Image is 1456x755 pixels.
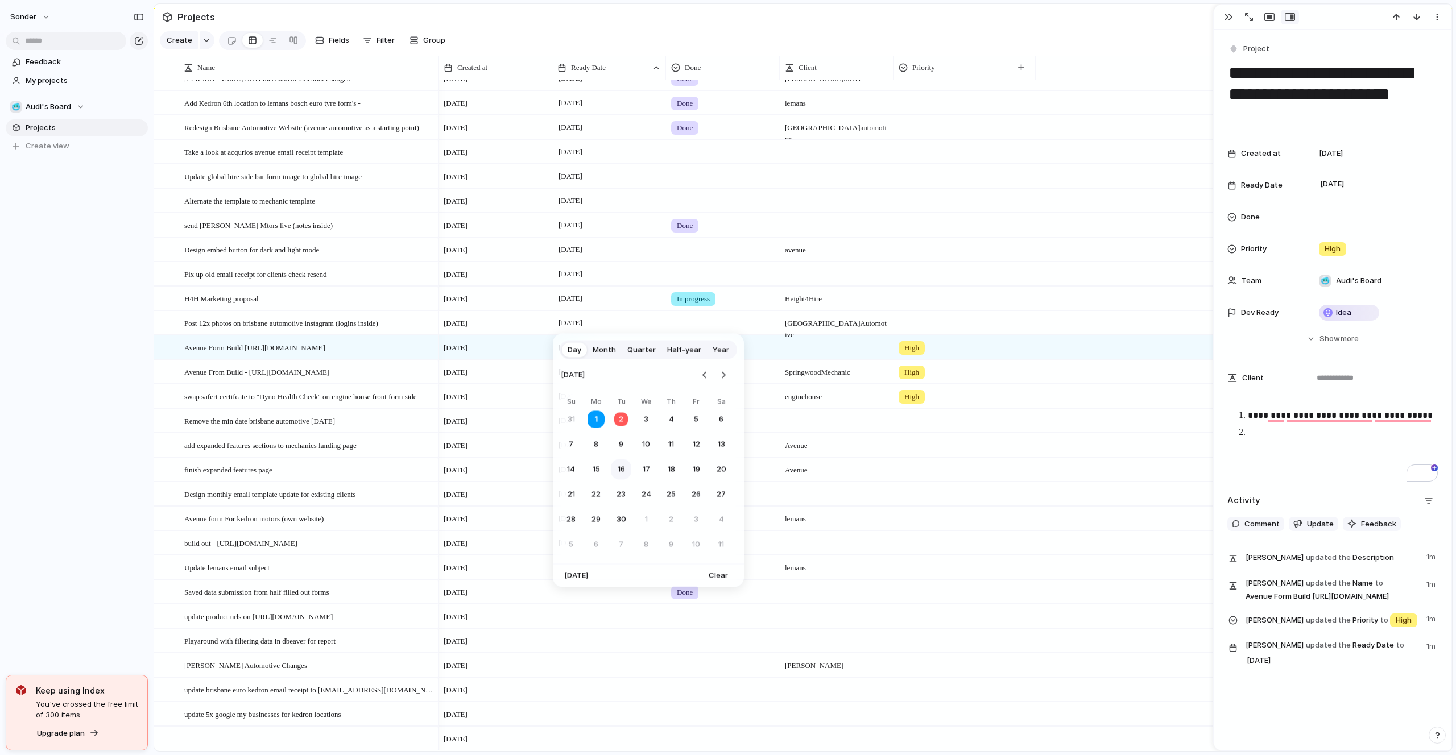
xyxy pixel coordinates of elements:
button: Wednesday, September 17th, 2025 [636,459,656,480]
button: Quarter [622,341,661,359]
button: Clear [704,568,733,584]
button: Thursday, October 2nd, 2025 [661,509,681,530]
button: Sunday, September 21st, 2025 [561,484,581,505]
button: Wednesday, September 24th, 2025 [636,484,656,505]
button: Friday, September 26th, 2025 [686,484,706,505]
button: Friday, September 19th, 2025 [686,459,706,480]
button: Saturday, September 6th, 2025 [711,409,731,430]
span: [DATE] [564,570,588,582]
button: Go to the Next Month [715,367,731,383]
button: Sunday, August 31st, 2025 [561,409,581,430]
button: Monday, September 8th, 2025 [586,434,606,455]
button: Day [562,341,587,359]
button: Today, Tuesday, September 2nd, 2025 [611,409,631,430]
button: Tuesday, September 30th, 2025 [611,509,631,530]
button: Saturday, October 4th, 2025 [711,509,731,530]
button: Go to the Previous Month [697,367,713,383]
button: Friday, September 12th, 2025 [686,434,706,455]
button: Half-year [661,341,707,359]
button: Friday, October 10th, 2025 [686,534,706,555]
button: Sunday, September 7th, 2025 [561,434,581,455]
span: Clear [709,570,728,582]
button: Saturday, October 11th, 2025 [711,534,731,555]
button: Thursday, September 11th, 2025 [661,434,681,455]
span: Day [568,344,581,355]
th: Wednesday [636,397,656,409]
button: Friday, September 5th, 2025 [686,409,706,430]
button: Monday, September 15th, 2025 [586,459,606,480]
th: Friday [686,397,706,409]
button: Sunday, October 5th, 2025 [561,534,581,555]
button: Wednesday, October 8th, 2025 [636,534,656,555]
button: Tuesday, October 7th, 2025 [611,534,631,555]
button: Thursday, September 4th, 2025 [661,409,681,430]
button: Thursday, September 18th, 2025 [661,459,681,480]
button: Monday, September 1st, 2025, selected [586,409,606,430]
th: Saturday [711,397,731,409]
button: Saturday, September 20th, 2025 [711,459,731,480]
button: Wednesday, September 3rd, 2025 [636,409,656,430]
button: Sunday, September 28th, 2025 [561,509,581,530]
span: [DATE] [561,363,585,388]
th: Tuesday [611,397,631,409]
button: Friday, October 3rd, 2025 [686,509,706,530]
span: Month [593,344,616,355]
button: Monday, October 6th, 2025 [586,534,606,555]
button: Thursday, October 9th, 2025 [661,534,681,555]
button: Tuesday, September 16th, 2025 [611,459,631,480]
button: Monday, September 29th, 2025 [586,509,606,530]
button: Wednesday, October 1st, 2025 [636,509,656,530]
button: Wednesday, September 10th, 2025 [636,434,656,455]
button: Monday, September 22nd, 2025 [586,484,606,505]
button: Tuesday, September 9th, 2025 [611,434,631,455]
button: Saturday, September 27th, 2025 [711,484,731,505]
button: Saturday, September 13th, 2025 [711,434,731,455]
table: September 2025 [561,397,731,555]
th: Thursday [661,397,681,409]
span: Quarter [627,344,656,355]
th: Monday [586,397,606,409]
button: Month [587,341,622,359]
button: Tuesday, September 23rd, 2025 [611,484,631,505]
button: Year [707,341,735,359]
th: Sunday [561,397,581,409]
button: Thursday, September 25th, 2025 [661,484,681,505]
span: Half-year [667,344,701,355]
button: Sunday, September 14th, 2025 [561,459,581,480]
span: Year [713,344,729,355]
